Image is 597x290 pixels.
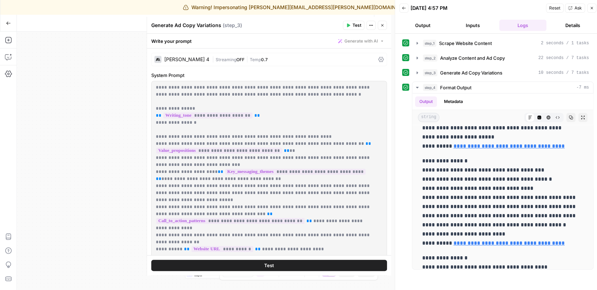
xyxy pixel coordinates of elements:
div: Write your prompt [147,34,391,48]
button: Inputs [449,20,496,31]
button: Logs [499,20,546,31]
span: Scrape Website Content [439,40,492,47]
button: Test [343,21,364,30]
button: 22 seconds / 7 tasks [412,52,593,64]
span: ( step_3 ) [223,22,242,29]
span: step_2 [423,54,437,62]
button: 2 seconds / 1 tasks [412,38,593,49]
button: Test [151,260,387,271]
button: Ask [565,4,585,13]
button: 10 seconds / 7 tasks [412,67,593,78]
span: Temp [250,57,261,62]
span: 0.7 [261,57,268,62]
div: -7 ms [412,94,593,269]
button: Reset [546,4,564,13]
span: 2 seconds / 1 tasks [541,40,589,46]
span: step_1 [423,40,436,47]
span: | [212,56,216,63]
span: string [418,113,439,122]
button: Output [415,96,437,107]
span: Generate with AI [344,38,378,44]
span: Reset [549,5,560,11]
button: Output [399,20,446,31]
span: Test [264,262,274,269]
span: Analyze Content and Ad Copy [440,54,505,62]
div: Warning! Impersonating [PERSON_NAME][EMAIL_ADDRESS][PERSON_NAME][DOMAIN_NAME] [183,4,414,11]
div: [PERSON_NAME] 4 [164,57,209,62]
span: 22 seconds / 7 tasks [538,55,589,61]
span: Format Output [440,84,471,91]
label: System Prompt [151,72,387,79]
span: Ask [574,5,582,11]
button: -7 ms [412,82,593,93]
span: step_4 [423,84,437,91]
button: Generate with AI [335,37,387,46]
div: EndOutput [175,269,234,278]
span: step_3 [423,69,437,76]
span: Streaming [216,57,236,62]
span: Output [194,273,220,277]
span: Test [353,22,361,28]
button: Metadata [440,96,467,107]
span: 10 seconds / 7 tasks [538,70,589,76]
span: Generate Ad Copy Variations [440,69,502,76]
button: Details [549,20,596,31]
div: Generate Ad Copy Variations [151,22,341,29]
span: -7 ms [576,84,589,91]
span: | [244,56,250,63]
span: OFF [236,57,244,62]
